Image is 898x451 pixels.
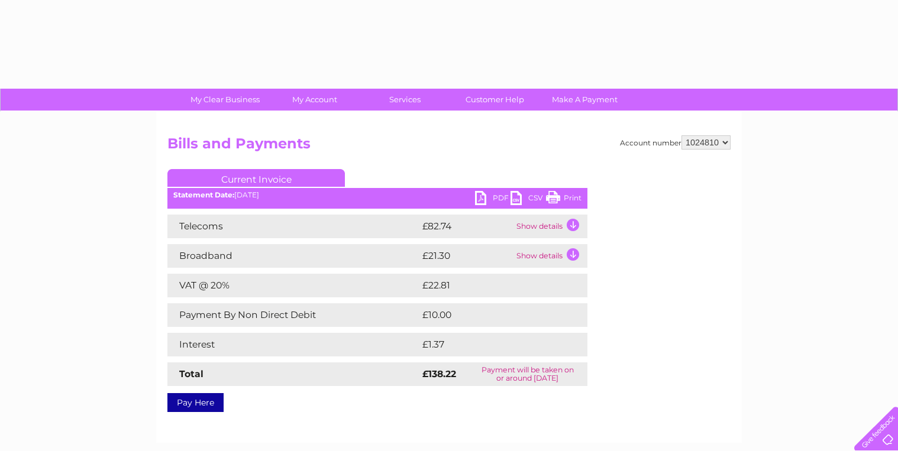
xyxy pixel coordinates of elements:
[422,368,456,379] strong: £138.22
[419,333,558,356] td: £1.37
[419,303,563,327] td: £10.00
[176,89,274,111] a: My Clear Business
[513,215,587,238] td: Show details
[167,303,419,327] td: Payment By Non Direct Debit
[513,244,587,268] td: Show details
[511,191,546,208] a: CSV
[620,135,731,150] div: Account number
[167,215,419,238] td: Telecoms
[356,89,454,111] a: Services
[468,362,587,386] td: Payment will be taken on or around [DATE]
[266,89,364,111] a: My Account
[167,393,224,412] a: Pay Here
[167,191,587,199] div: [DATE]
[179,368,203,379] strong: Total
[446,89,544,111] a: Customer Help
[167,274,419,297] td: VAT @ 20%
[167,169,345,187] a: Current Invoice
[167,333,419,356] td: Interest
[167,244,419,268] td: Broadband
[419,244,513,268] td: £21.30
[419,215,513,238] td: £82.74
[167,135,731,158] h2: Bills and Payments
[546,191,582,208] a: Print
[419,274,563,297] td: £22.81
[475,191,511,208] a: PDF
[173,190,234,199] b: Statement Date:
[536,89,634,111] a: Make A Payment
